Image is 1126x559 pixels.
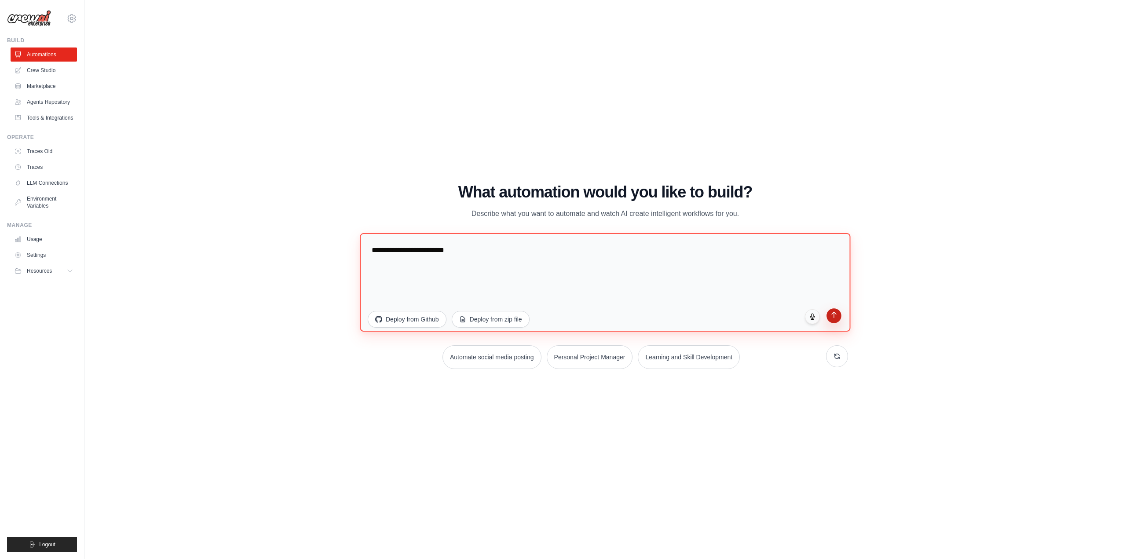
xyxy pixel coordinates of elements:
a: Agents Repository [11,95,77,109]
h1: What automation would you like to build? [362,183,848,201]
a: Settings [11,248,77,262]
div: Operate [7,134,77,141]
a: Automations [11,47,77,62]
a: Tools & Integrations [11,111,77,125]
img: Logo [7,10,51,27]
p: Describe what you want to automate and watch AI create intelligent workflows for you. [457,208,753,219]
a: Environment Variables [11,192,77,213]
button: Automate social media posting [442,345,541,369]
a: Usage [11,232,77,246]
div: Віджет чату [1082,517,1126,559]
button: Deploy from zip file [452,311,530,328]
a: Traces Old [11,144,77,158]
a: LLM Connections [11,176,77,190]
div: Manage [7,222,77,229]
button: Deploy from Github [368,311,446,328]
button: Personal Project Manager [547,345,633,369]
button: Resources [11,264,77,278]
a: Traces [11,160,77,174]
a: Marketplace [11,79,77,93]
button: Learning and Skill Development [638,345,740,369]
iframe: Chat Widget [1082,517,1126,559]
span: Resources [27,267,52,274]
a: Crew Studio [11,63,77,77]
div: Build [7,37,77,44]
button: Logout [7,537,77,552]
span: Logout [39,541,55,548]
